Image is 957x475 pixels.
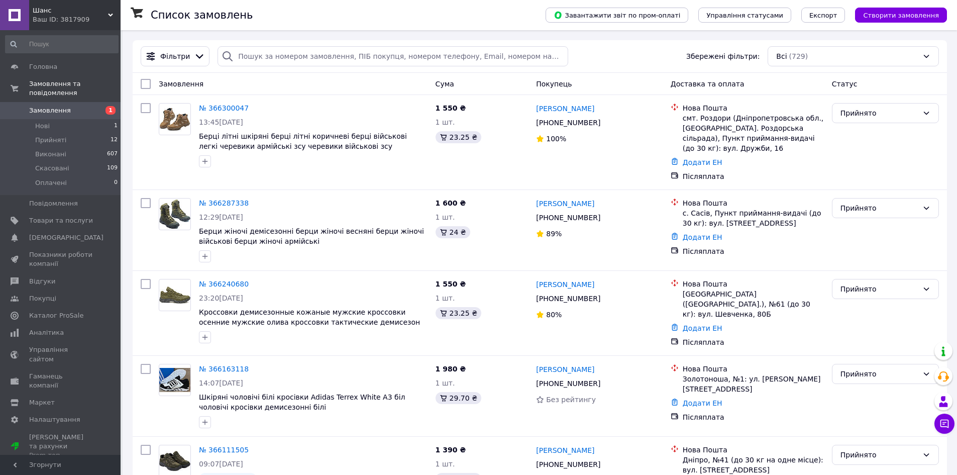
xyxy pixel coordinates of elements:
[683,374,824,394] div: Золотоноша, №1: ул. [PERSON_NAME][STREET_ADDRESS]
[436,294,455,302] span: 1 шт.
[159,80,203,88] span: Замовлення
[436,199,466,207] span: 1 600 ₴
[436,80,454,88] span: Cума
[436,280,466,288] span: 1 550 ₴
[534,292,602,306] div: [PHONE_NUMBER]
[159,287,190,304] img: Фото товару
[863,12,939,19] span: Створити замовлення
[546,230,562,238] span: 89%
[107,150,118,159] span: 607
[436,460,455,468] span: 1 шт.
[683,113,824,153] div: смт. Роздори (Дніпропетровська обл., [GEOGRAPHIC_DATA]. Роздорська сільрада), Пункт приймання-вид...
[683,103,824,113] div: Нова Пошта
[698,8,791,23] button: Управління статусами
[33,15,121,24] div: Ваш ID: 3817909
[151,9,253,21] h1: Список замовлень
[683,324,722,332] a: Додати ЕН
[29,277,55,286] span: Відгуки
[436,226,470,238] div: 24 ₴
[534,211,602,225] div: [PHONE_NUMBER]
[686,51,760,61] span: Збережені фільтри:
[29,433,93,460] span: [PERSON_NAME] та рахунки
[199,132,407,150] a: Берці літні шкіряні берці літні коричневі берці військові легкі черевики армійські зсу черевики в...
[159,368,190,392] img: Фото товару
[536,80,572,88] span: Покупець
[436,392,481,404] div: 29.70 ₴
[218,46,568,66] input: Пошук за номером замовлення, ПІБ покупця, номером телефону, Email, номером накладної
[159,106,190,132] img: Фото товару
[199,308,420,326] a: Кроссовки демисезонные кожаные мужские кроссовки осенние мужские олива кроссовки тактические деми...
[199,460,243,468] span: 09:07[DATE]
[35,178,67,187] span: Оплачені
[436,365,466,373] span: 1 980 ₴
[683,337,824,347] div: Післяплата
[199,118,243,126] span: 13:45[DATE]
[199,104,249,112] a: № 366300047
[29,62,57,71] span: Головна
[199,227,424,245] a: Берци жіночі демісезонні берци жіночі весняні берци жіночі військові берци жіночі армійські
[683,208,824,228] div: с. Сасів, Пункт приймання-видачі (до 30 кг): вул. [STREET_ADDRESS]
[436,131,481,143] div: 23.25 ₴
[35,136,66,145] span: Прийняті
[546,135,566,143] span: 100%
[671,80,745,88] span: Доставка та оплата
[840,203,918,214] div: Прийнято
[29,106,71,115] span: Замовлення
[832,80,858,88] span: Статус
[554,11,680,20] span: Завантажити звіт по пром-оплаті
[29,415,80,424] span: Налаштування
[536,199,594,209] a: [PERSON_NAME]
[683,445,824,455] div: Нова Пошта
[199,213,243,221] span: 12:29[DATE]
[199,199,249,207] a: № 366287338
[29,79,121,98] span: Замовлення та повідомлення
[683,279,824,289] div: Нова Пошта
[840,449,918,460] div: Прийнято
[536,364,594,374] a: [PERSON_NAME]
[534,376,602,391] div: [PHONE_NUMBER]
[706,12,783,19] span: Управління статусами
[840,368,918,379] div: Прийнято
[845,11,947,19] a: Створити замовлення
[29,233,103,242] span: [DEMOGRAPHIC_DATA]
[29,294,56,303] span: Покупці
[855,8,947,23] button: Створити замовлення
[29,398,55,407] span: Маркет
[29,199,78,208] span: Повідомлення
[934,414,954,434] button: Чат з покупцем
[29,250,93,268] span: Показники роботи компанії
[29,451,93,460] div: Prom топ
[536,445,594,455] a: [PERSON_NAME]
[840,108,918,119] div: Прийнято
[199,280,249,288] a: № 366240680
[801,8,845,23] button: Експорт
[536,279,594,290] a: [PERSON_NAME]
[35,122,50,131] span: Нові
[534,116,602,130] div: [PHONE_NUMBER]
[159,279,191,311] a: Фото товару
[159,198,191,230] a: Фото товару
[29,328,64,337] span: Аналітика
[683,455,824,475] div: Дніпро, №41 (до 30 кг на одне місце): вул. [STREET_ADDRESS]
[436,213,455,221] span: 1 шт.
[199,393,405,411] a: Шкіряні чоловічі білі кросівки Adidas Terrex White A3 біл чоловічі кросівки демисезонні білі
[546,311,562,319] span: 80%
[199,365,249,373] a: № 366163118
[683,412,824,422] div: Післяплата
[683,158,722,166] a: Додати ЕН
[436,307,481,319] div: 23.25 ₴
[683,171,824,181] div: Післяплата
[840,283,918,295] div: Прийнято
[29,216,93,225] span: Товари та послуги
[33,6,108,15] span: Шанс
[29,372,93,390] span: Гаманець компанії
[683,399,722,407] a: Додати ЕН
[683,364,824,374] div: Нова Пошта
[35,164,69,173] span: Скасовані
[199,379,243,387] span: 14:07[DATE]
[29,345,93,363] span: Управління сайтом
[683,289,824,319] div: [GEOGRAPHIC_DATA] ([GEOGRAPHIC_DATA].), №61 (до 30 кг): вул. Шевченка, 80Б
